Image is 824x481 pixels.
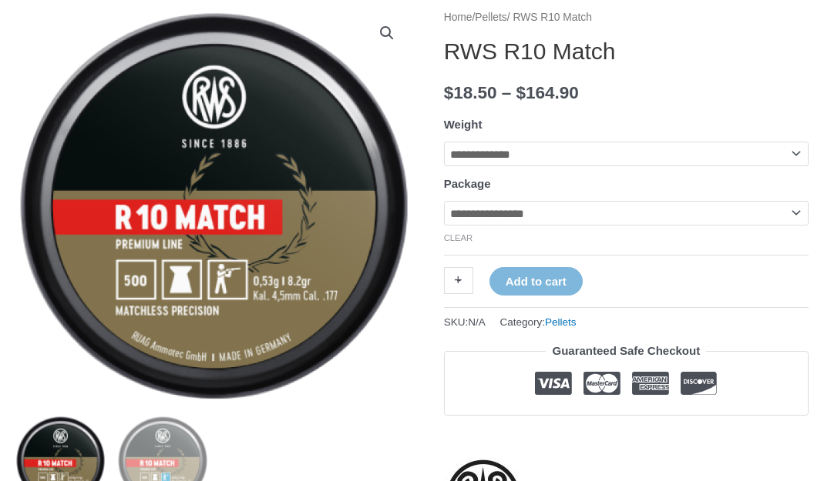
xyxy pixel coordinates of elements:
[499,312,576,332] span: Category:
[444,12,473,23] a: Home
[444,118,483,131] label: Weight
[444,83,497,102] bdi: 18.50
[15,8,412,404] img: RWS R10 Match
[444,177,491,190] label: Package
[468,316,486,328] span: N/A
[516,83,526,102] span: $
[373,19,401,47] a: View full-screen image gallery
[489,267,583,296] button: Add to cart
[546,340,706,362] legend: Guaranteed Safe Checkout
[444,267,473,294] a: +
[444,83,454,102] span: $
[444,312,486,332] span: SKU:
[444,38,809,65] h1: RWS R10 Match
[444,233,473,242] a: Clear options
[444,8,809,28] nav: Breadcrumb
[475,12,506,23] a: Pellets
[502,83,512,102] span: –
[444,427,809,446] iframe: Customer reviews powered by Trustpilot
[545,316,577,328] a: Pellets
[516,83,579,102] bdi: 164.90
